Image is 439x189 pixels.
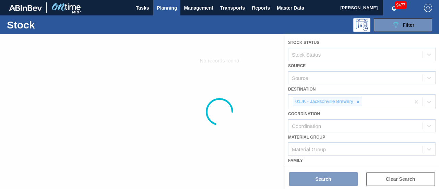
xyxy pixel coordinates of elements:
[277,4,304,12] span: Master Data
[184,4,213,12] span: Management
[424,4,432,12] img: Logout
[353,18,370,32] div: Programming: no user selected
[9,5,42,11] img: TNhmsLtSVTkK8tSr43FrP2fwEKptu5GPRR3wAAAABJRU5ErkJggg==
[383,3,405,13] button: Notifications
[7,21,102,29] h1: Stock
[252,4,270,12] span: Reports
[374,18,432,32] button: Filter
[135,4,150,12] span: Tasks
[220,4,245,12] span: Transports
[403,22,414,28] span: Filter
[395,1,407,9] span: 9477
[157,4,177,12] span: Planning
